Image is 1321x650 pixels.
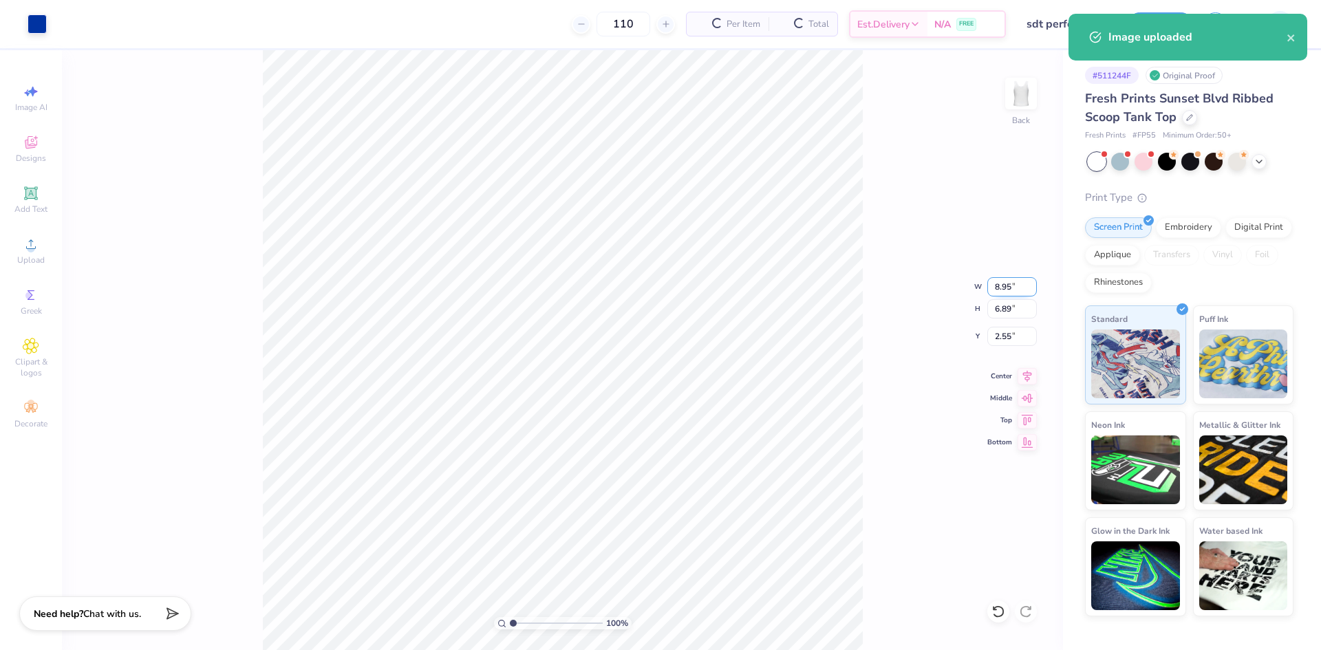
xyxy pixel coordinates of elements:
span: Decorate [14,418,47,429]
span: Greek [21,305,42,316]
div: Rhinestones [1085,272,1152,293]
span: Puff Ink [1199,312,1228,326]
span: Water based Ink [1199,523,1263,538]
button: close [1287,29,1296,45]
span: Per Item [727,17,760,32]
span: Designs [16,153,46,164]
div: Foil [1246,245,1278,266]
div: Vinyl [1203,245,1242,266]
span: Neon Ink [1091,418,1125,432]
input: – – [597,12,650,36]
span: Middle [987,393,1012,403]
span: Chat with us. [83,607,141,620]
span: Est. Delivery [857,17,910,32]
span: FREE [959,19,974,29]
span: 100 % [606,617,628,629]
div: Back [1012,114,1030,127]
span: Minimum Order: 50 + [1163,130,1232,142]
div: Embroidery [1156,217,1221,238]
span: Image AI [15,102,47,113]
span: Top [987,415,1012,425]
span: # FP55 [1132,130,1156,142]
span: Fresh Prints [1085,130,1126,142]
img: Neon Ink [1091,435,1180,504]
div: Original Proof [1146,67,1223,84]
span: Standard [1091,312,1128,326]
span: Upload [17,254,45,266]
span: Add Text [14,204,47,215]
img: Glow in the Dark Ink [1091,541,1180,610]
input: Untitled Design [1016,10,1117,38]
img: Standard [1091,329,1180,398]
div: Screen Print [1085,217,1152,238]
span: Center [987,371,1012,381]
div: # 511244F [1085,67,1139,84]
span: Total [808,17,829,32]
img: Puff Ink [1199,329,1288,398]
div: Image uploaded [1108,29,1287,45]
div: Digital Print [1225,217,1292,238]
span: Glow in the Dark Ink [1091,523,1170,538]
strong: Need help? [34,607,83,620]
div: Print Type [1085,190,1293,206]
span: Fresh Prints Sunset Blvd Ribbed Scoop Tank Top [1085,90,1274,125]
span: Metallic & Glitter Ink [1199,418,1280,432]
span: N/A [934,17,951,32]
div: Transfers [1144,245,1199,266]
img: Back [1007,80,1035,107]
span: Bottom [987,437,1012,447]
img: Water based Ink [1199,541,1288,610]
span: Clipart & logos [7,356,55,378]
img: Metallic & Glitter Ink [1199,435,1288,504]
div: Applique [1085,245,1140,266]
